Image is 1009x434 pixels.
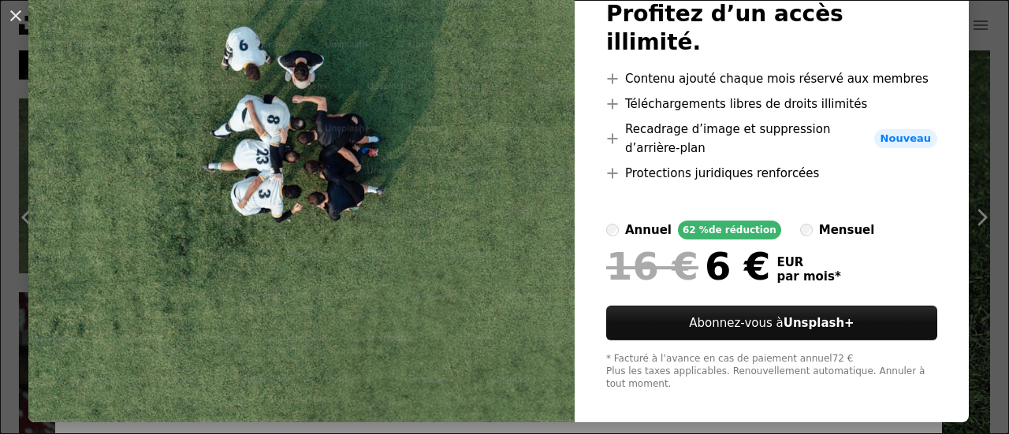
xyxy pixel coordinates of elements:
li: Contenu ajouté chaque mois réservé aux membres [606,69,937,88]
strong: Unsplash+ [784,316,854,330]
span: par mois * [776,269,840,284]
span: EUR [776,255,840,269]
li: Protections juridiques renforcées [606,164,937,183]
div: annuel [625,221,672,239]
li: Recadrage d’image et suppression d’arrière-plan [606,120,937,158]
input: annuel62 %de réduction [606,224,619,236]
div: mensuel [819,221,875,239]
div: 6 € [606,246,770,287]
span: 16 € [606,246,698,287]
li: Téléchargements libres de droits illimités [606,95,937,113]
div: * Facturé à l’avance en cas de paiement annuel 72 € Plus les taxes applicables. Renouvellement au... [606,353,937,391]
button: Abonnez-vous àUnsplash+ [606,306,937,340]
div: 62 % de réduction [678,221,781,239]
input: mensuel [800,224,813,236]
span: Nouveau [874,129,937,148]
